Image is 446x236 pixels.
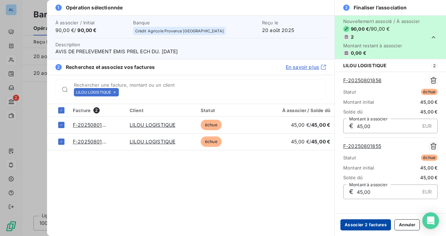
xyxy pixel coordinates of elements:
span: échue [421,89,438,95]
div: Statut [201,108,251,113]
div: Facture [73,107,121,113]
span: Crédit Agricole Provence [GEOGRAPHIC_DATA] [135,29,224,33]
a: F-20250801855 [343,143,381,150]
span: Solde dû [343,109,363,115]
span: Montant restant à associer [343,43,420,48]
span: À associer / Initial [55,20,129,25]
span: 90,00 € [77,27,97,33]
span: Statut [343,155,356,160]
div: Open Intercom Messenger [422,212,439,229]
span: Opération sélectionnée [66,4,123,11]
span: 2 [55,64,62,70]
span: Finaliser l’association [354,4,407,11]
a: LILOU LOGISTIQUE [130,122,175,128]
span: 1 [55,5,62,11]
span: échue [421,155,438,161]
span: Recherchez et associez vos factures [66,64,155,71]
span: 90,00 € [351,26,369,32]
span: 2 [431,62,438,69]
span: LILOU LOGISTIQUE [343,63,386,68]
span: 2 [351,34,354,40]
div: À associer / Solde dû [259,108,330,113]
span: Nouvellement associé / À associer [343,18,420,24]
span: 45,00 € [420,99,438,105]
input: placeholder [122,89,326,96]
span: AVIS DE PRELEVEMENT EMIS PREL ECH DU. [DATE] [55,48,326,55]
span: Montant initial [343,99,374,105]
a: LILOU LOGISTIQUE [130,139,175,144]
div: Client [130,108,192,113]
span: 45,00 € [420,175,438,180]
div: 20 août 2025 [262,20,326,34]
span: 0,00 € [351,50,366,56]
a: F-20250801856 [343,77,382,84]
a: En savoir plus [286,64,326,71]
a: F-20250801855 [73,139,111,144]
span: / 90,00 € [369,25,390,32]
span: 45,00 € [420,109,438,115]
span: Montant initial [343,165,374,171]
span: échue [201,136,222,147]
span: Statut [343,89,356,95]
button: Associer 2 factures [340,219,391,230]
a: F-20250801856 [73,122,111,128]
span: 2 [93,107,100,113]
span: 45,00 € / [291,122,330,128]
span: 90,00 € / [55,27,129,34]
span: 45,00 € [311,139,330,144]
span: Reçu le [262,20,326,25]
span: 45,00 € / [291,139,330,144]
span: 45,00 € [311,122,330,128]
button: Annuler [394,219,420,230]
span: LILOU LOGISTIQUE [76,90,111,94]
span: 45,00 € [420,165,438,171]
span: échue [201,120,222,130]
span: Solde dû [343,175,363,180]
span: Banque [133,20,258,25]
span: 3 [343,5,349,11]
span: Description [55,42,80,47]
